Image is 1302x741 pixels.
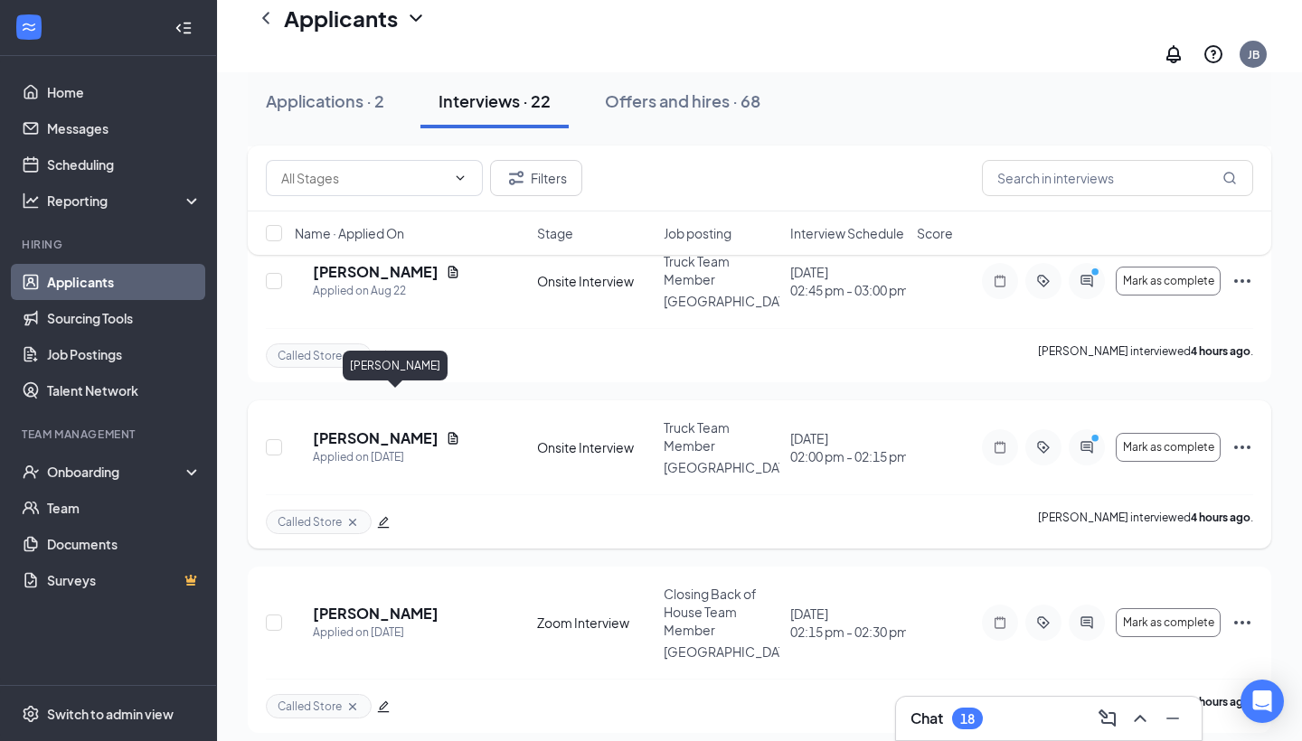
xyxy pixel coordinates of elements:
div: Applied on Aug 22 [313,282,460,300]
div: Zoom Interview [537,614,653,632]
span: Score [917,224,953,242]
div: Onsite Interview [537,272,653,290]
button: ChevronUp [1126,704,1155,733]
button: Mark as complete [1116,608,1221,637]
svg: Note [989,615,1011,630]
b: 4 hours ago [1191,511,1250,524]
div: Switch to admin view [47,705,174,723]
div: Team Management [22,427,198,442]
a: Messages [47,110,202,146]
div: JB [1248,47,1260,62]
span: Interview Schedule [790,224,904,242]
span: Name · Applied On [295,224,404,242]
svg: MagnifyingGlass [1222,171,1237,185]
span: 02:45 pm - 03:00 pm [790,281,906,299]
svg: ActiveChat [1076,615,1098,630]
svg: ChevronLeft [255,7,277,29]
a: Sourcing Tools [47,300,202,336]
svg: Ellipses [1231,436,1253,458]
button: Minimize [1158,704,1187,733]
b: 4 hours ago [1191,344,1250,358]
span: Mark as complete [1123,616,1214,629]
div: Interviews · 22 [439,89,551,112]
div: Onboarding [47,463,186,481]
p: [GEOGRAPHIC_DATA] [664,458,779,476]
a: Talent Network [47,372,202,408]
div: Applied on [DATE] [313,624,439,642]
a: Applicants [47,264,202,300]
svg: Document [446,431,460,446]
h5: [PERSON_NAME] [313,604,439,624]
svg: Note [989,440,1011,455]
span: Stage [537,224,573,242]
span: Mark as complete [1123,275,1214,287]
svg: Cross [345,515,360,530]
button: Mark as complete [1116,267,1221,295]
div: [DATE] [790,429,906,465]
b: 4 hours ago [1191,695,1250,708]
svg: ActiveChat [1076,440,1098,455]
button: Filter Filters [490,160,582,196]
span: Mark as complete [1123,441,1214,454]
span: Truck Team Member [664,419,730,454]
span: 02:00 pm - 02:15 pm [790,447,906,465]
svg: Minimize [1162,708,1184,729]
svg: ActiveTag [1033,274,1054,288]
svg: ComposeMessage [1097,708,1118,729]
p: [PERSON_NAME] interviewed . [1038,694,1253,718]
svg: ChevronDown [405,7,427,29]
input: Search in interviews [982,160,1253,196]
div: 18 [960,711,975,727]
h1: Applicants [284,3,398,33]
svg: Cross [345,349,360,363]
input: All Stages [281,168,446,188]
span: Called Store [278,348,342,363]
svg: PrimaryDot [1087,267,1109,281]
svg: QuestionInfo [1203,43,1224,65]
svg: Ellipses [1231,612,1253,633]
p: [GEOGRAPHIC_DATA] [664,292,779,310]
a: Documents [47,526,202,562]
svg: Note [989,274,1011,288]
svg: UserCheck [22,463,40,481]
p: [GEOGRAPHIC_DATA] [664,643,779,661]
h5: [PERSON_NAME] [313,428,439,448]
div: [PERSON_NAME] [343,351,448,380]
span: Called Store [278,699,342,714]
p: [PERSON_NAME] interviewed . [1038,510,1253,534]
div: Offers and hires · 68 [605,89,760,112]
span: edit [377,700,390,713]
svg: ActiveTag [1033,615,1054,630]
div: Open Intercom Messenger [1241,680,1284,723]
a: Scheduling [47,146,202,183]
span: Closing Back of House Team Member [664,586,757,638]
a: Home [47,74,202,110]
button: ComposeMessage [1093,704,1122,733]
svg: Ellipses [1231,270,1253,292]
svg: Collapse [175,19,193,37]
span: 02:15 pm - 02:30 pm [790,623,906,641]
svg: Notifications [1163,43,1184,65]
span: Called Store [278,514,342,530]
a: Team [47,490,202,526]
div: [DATE] [790,263,906,299]
p: [PERSON_NAME] interviewed . [1038,343,1253,368]
svg: Filter [505,167,527,189]
div: Applications · 2 [266,89,384,112]
button: Mark as complete [1116,433,1221,462]
svg: PrimaryDot [1087,433,1109,447]
div: Applied on [DATE] [313,448,460,466]
svg: Cross [345,699,360,714]
svg: ActiveTag [1033,440,1054,455]
svg: Settings [22,705,40,723]
span: Job posting [664,224,731,242]
h3: Chat [910,708,943,728]
span: edit [377,516,390,529]
a: Job Postings [47,336,202,372]
svg: WorkstreamLogo [20,18,38,36]
svg: ChevronDown [453,171,467,185]
div: Onsite Interview [537,438,653,456]
div: Hiring [22,237,198,252]
svg: Analysis [22,192,40,210]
